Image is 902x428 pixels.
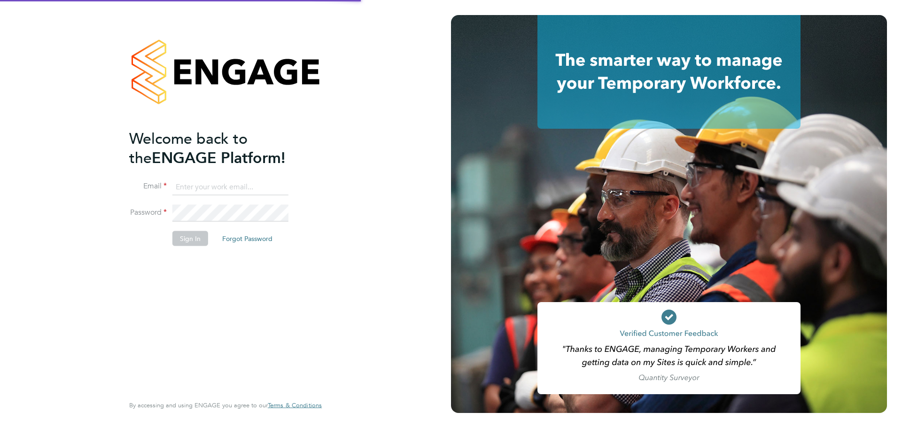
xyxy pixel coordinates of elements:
button: Forgot Password [215,231,280,246]
label: Email [129,181,167,191]
a: Terms & Conditions [268,402,322,409]
input: Enter your work email... [172,179,288,195]
span: Terms & Conditions [268,401,322,409]
button: Sign In [172,231,208,246]
label: Password [129,208,167,218]
h2: ENGAGE Platform! [129,129,312,167]
span: By accessing and using ENGAGE you agree to our [129,401,322,409]
span: Welcome back to the [129,129,248,167]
